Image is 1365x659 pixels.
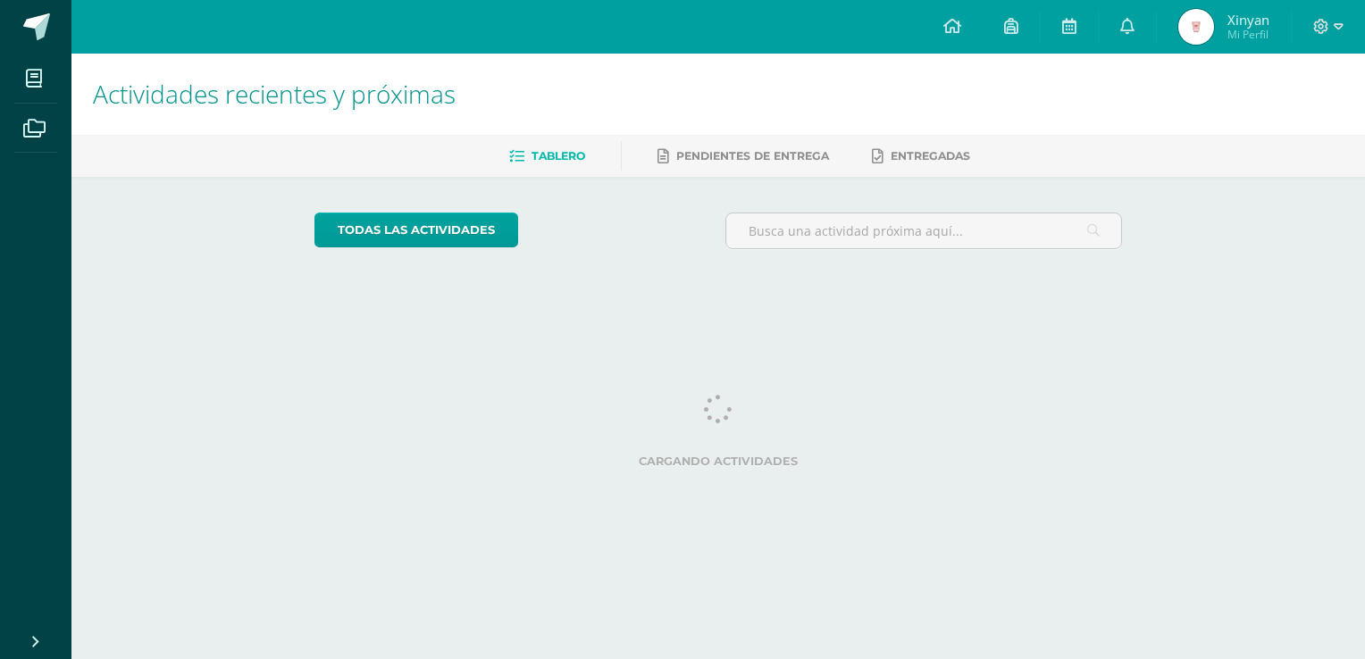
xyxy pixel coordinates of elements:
input: Busca una actividad próxima aquí... [726,213,1122,248]
span: Actividades recientes y próximas [93,77,456,111]
label: Cargando actividades [314,455,1123,468]
a: Pendientes de entrega [657,142,829,171]
a: Tablero [509,142,585,171]
a: Entregadas [872,142,970,171]
span: Entregadas [891,149,970,163]
span: Mi Perfil [1227,27,1269,42]
span: Pendientes de entrega [676,149,829,163]
img: 31c7248459b52d1968276b61d18b5cd8.png [1178,9,1214,45]
span: Tablero [532,149,585,163]
a: todas las Actividades [314,213,518,247]
span: Xinyan [1227,11,1269,29]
